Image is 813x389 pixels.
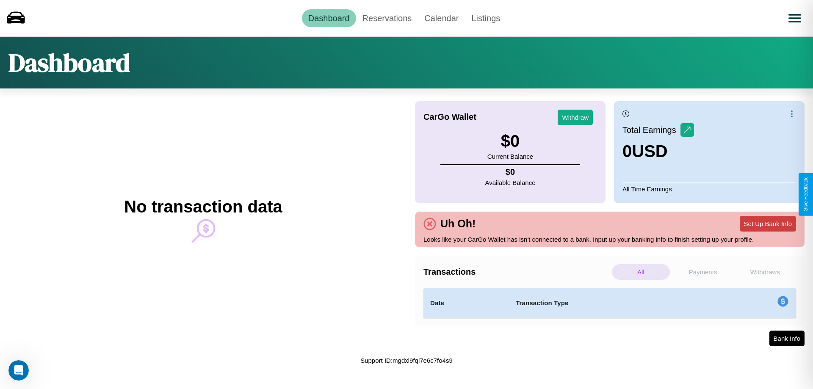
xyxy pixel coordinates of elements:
[8,360,29,381] iframe: Intercom live chat
[124,197,282,216] h2: No transaction data
[487,151,533,162] p: Current Balance
[612,264,670,280] p: All
[740,216,796,232] button: Set Up Bank Info
[418,9,465,27] a: Calendar
[302,9,356,27] a: Dashboard
[783,6,807,30] button: Open menu
[423,267,610,277] h4: Transactions
[516,298,708,308] h4: Transaction Type
[485,177,536,188] p: Available Balance
[558,110,593,125] button: Withdraw
[430,298,502,308] h4: Date
[803,177,809,212] div: Give Feedback
[8,45,130,80] h1: Dashboard
[465,9,506,27] a: Listings
[769,331,805,346] button: Bank Info
[622,142,694,161] h3: 0 USD
[487,132,533,151] h3: $ 0
[736,264,794,280] p: Withdraws
[423,112,476,122] h4: CarGo Wallet
[436,218,480,230] h4: Uh Oh!
[674,264,732,280] p: Payments
[360,355,453,366] p: Support ID: mgdxl9fql7e6c7fo4s9
[622,183,796,195] p: All Time Earnings
[423,234,796,245] p: Looks like your CarGo Wallet has isn't connected to a bank. Input up your banking info to finish ...
[356,9,418,27] a: Reservations
[423,288,796,318] table: simple table
[485,167,536,177] h4: $ 0
[622,122,680,138] p: Total Earnings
